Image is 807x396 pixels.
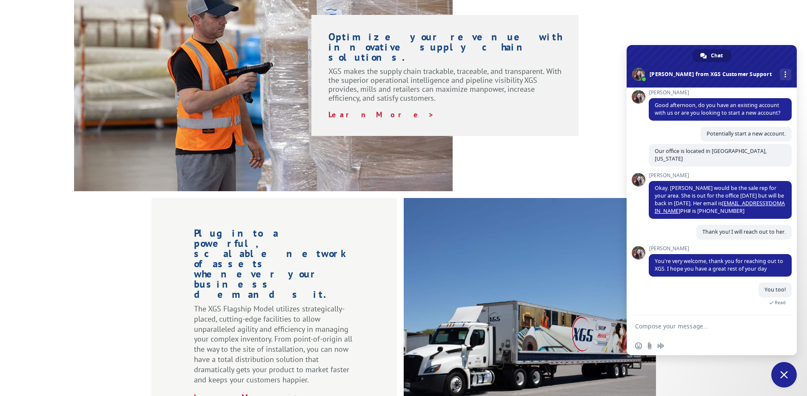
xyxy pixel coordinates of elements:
span: Okay. [PERSON_NAME] would be the sale rep for your area. She is out for the office [DATE] but wil... [655,184,785,215]
span: Audio message [657,342,664,349]
h1: Optimize your revenue with innovative supply chain solutions. [328,32,562,67]
a: Learn More > [328,110,434,119]
span: You're very welcome, thank you for reaching out to XGS. I hope you have a great rest of your day [655,257,783,272]
span: Thank you! I will reach out to her. [702,228,786,235]
span: You too! [764,286,786,293]
span: Good afternoon, do you have an existing account with us or are you looking to start a new account? [655,102,780,116]
div: Chat [693,49,731,62]
span: Read [775,300,786,305]
textarea: Compose your message... [635,322,770,330]
span: [PERSON_NAME] [649,90,792,96]
span: Insert an emoji [635,342,642,349]
span: Potentially start a new account. [707,130,786,137]
span: [PERSON_NAME] [649,173,792,178]
span: [PERSON_NAME] [649,246,792,252]
p: XGS makes the supply chain trackable, traceable, and transparent. With the superior operational i... [328,67,562,110]
div: Close chat [771,362,797,388]
p: The XGS Flagship Model utilizes strategically-placed, cutting-edge facilities to allow unparallel... [194,304,354,392]
h1: Plug into a powerful, scalable network of assets whenever your business demands it. [194,228,354,304]
div: More channels [780,69,791,80]
span: Send a file [646,342,653,349]
a: [EMAIL_ADDRESS][DOMAIN_NAME] [655,200,785,215]
span: Our office is located in [GEOGRAPHIC_DATA], [US_STATE] [655,147,767,162]
span: Chat [711,49,723,62]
